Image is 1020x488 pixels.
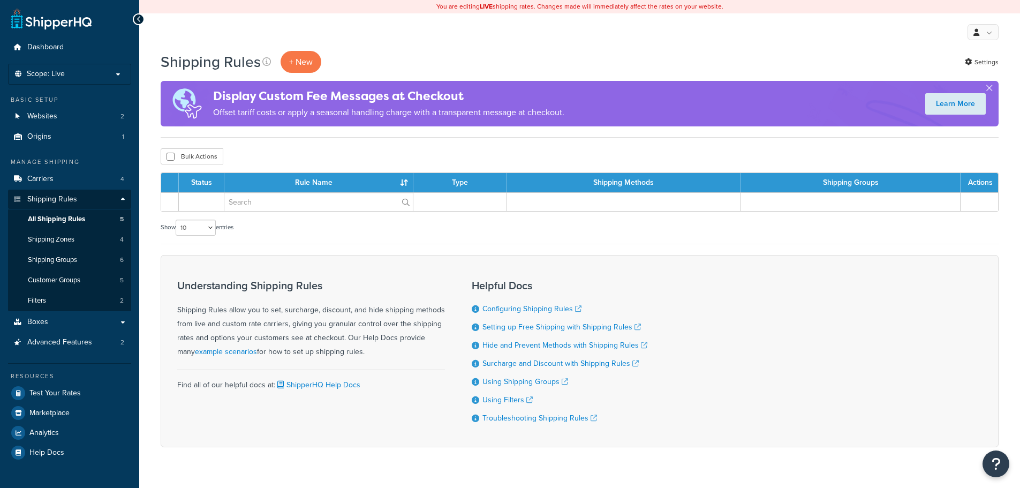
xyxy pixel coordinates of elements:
[120,112,124,121] span: 2
[965,55,999,70] a: Settings
[27,70,65,79] span: Scope: Live
[29,448,64,457] span: Help Docs
[120,215,124,224] span: 5
[213,105,564,120] p: Offset tariff costs or apply a seasonal handling charge with a transparent message at checkout.
[8,333,131,352] li: Advanced Features
[281,51,321,73] p: + New
[482,340,647,351] a: Hide and Prevent Methods with Shipping Rules
[8,190,131,312] li: Shipping Rules
[161,81,213,126] img: duties-banner-06bc72dcb5fe05cb3f9472aba00be2ae8eb53ab6f0d8bb03d382ba314ac3c341.png
[195,346,257,357] a: example scenarios
[11,8,92,29] a: ShipperHQ Home
[177,280,445,291] h3: Understanding Shipping Rules
[8,423,131,442] a: Analytics
[482,303,581,314] a: Configuring Shipping Rules
[482,394,533,406] a: Using Filters
[28,276,80,285] span: Customer Groups
[29,409,70,418] span: Marketplace
[413,173,507,192] th: Type
[29,429,59,438] span: Analytics
[27,132,51,141] span: Origins
[8,169,131,189] li: Carriers
[8,190,131,209] a: Shipping Rules
[8,209,131,229] a: All Shipping Rules 5
[120,256,124,265] span: 6
[482,358,639,369] a: Surcharge and Discount with Shipping Rules
[161,148,223,164] button: Bulk Actions
[482,412,597,424] a: Troubleshooting Shipping Rules
[28,256,77,265] span: Shipping Groups
[28,235,74,244] span: Shipping Zones
[961,173,998,192] th: Actions
[120,338,124,347] span: 2
[8,372,131,381] div: Resources
[507,173,742,192] th: Shipping Methods
[741,173,961,192] th: Shipping Groups
[480,2,493,11] b: LIVE
[27,175,54,184] span: Carriers
[8,127,131,147] li: Origins
[8,443,131,462] a: Help Docs
[28,215,85,224] span: All Shipping Rules
[122,132,124,141] span: 1
[8,384,131,403] a: Test Your Rates
[120,235,124,244] span: 4
[213,87,564,105] h4: Display Custom Fee Messages at Checkout
[482,321,641,333] a: Setting up Free Shipping with Shipping Rules
[120,276,124,285] span: 5
[8,291,131,311] a: Filters 2
[8,230,131,250] li: Shipping Zones
[983,451,1009,477] button: Open Resource Center
[161,220,233,236] label: Show entries
[8,169,131,189] a: Carriers 4
[177,280,445,359] div: Shipping Rules allow you to set, surcharge, discount, and hide shipping methods from live and cus...
[8,107,131,126] a: Websites 2
[8,95,131,104] div: Basic Setup
[8,107,131,126] li: Websites
[8,403,131,423] a: Marketplace
[8,250,131,270] a: Shipping Groups 6
[925,93,986,115] a: Learn More
[120,175,124,184] span: 4
[8,127,131,147] a: Origins 1
[120,296,124,305] span: 2
[27,318,48,327] span: Boxes
[8,291,131,311] li: Filters
[8,271,131,290] li: Customer Groups
[28,296,46,305] span: Filters
[224,173,413,192] th: Rule Name
[482,376,568,387] a: Using Shipping Groups
[8,333,131,352] a: Advanced Features 2
[472,280,647,291] h3: Helpful Docs
[8,271,131,290] a: Customer Groups 5
[8,230,131,250] a: Shipping Zones 4
[177,370,445,392] div: Find all of our helpful docs at:
[8,209,131,229] li: All Shipping Rules
[27,112,57,121] span: Websites
[27,43,64,52] span: Dashboard
[8,250,131,270] li: Shipping Groups
[161,51,261,72] h1: Shipping Rules
[275,379,360,391] a: ShipperHQ Help Docs
[8,157,131,167] div: Manage Shipping
[8,37,131,57] a: Dashboard
[27,338,92,347] span: Advanced Features
[224,193,413,211] input: Search
[179,173,224,192] th: Status
[29,389,81,398] span: Test Your Rates
[176,220,216,236] select: Showentries
[8,312,131,332] a: Boxes
[27,195,77,204] span: Shipping Rules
